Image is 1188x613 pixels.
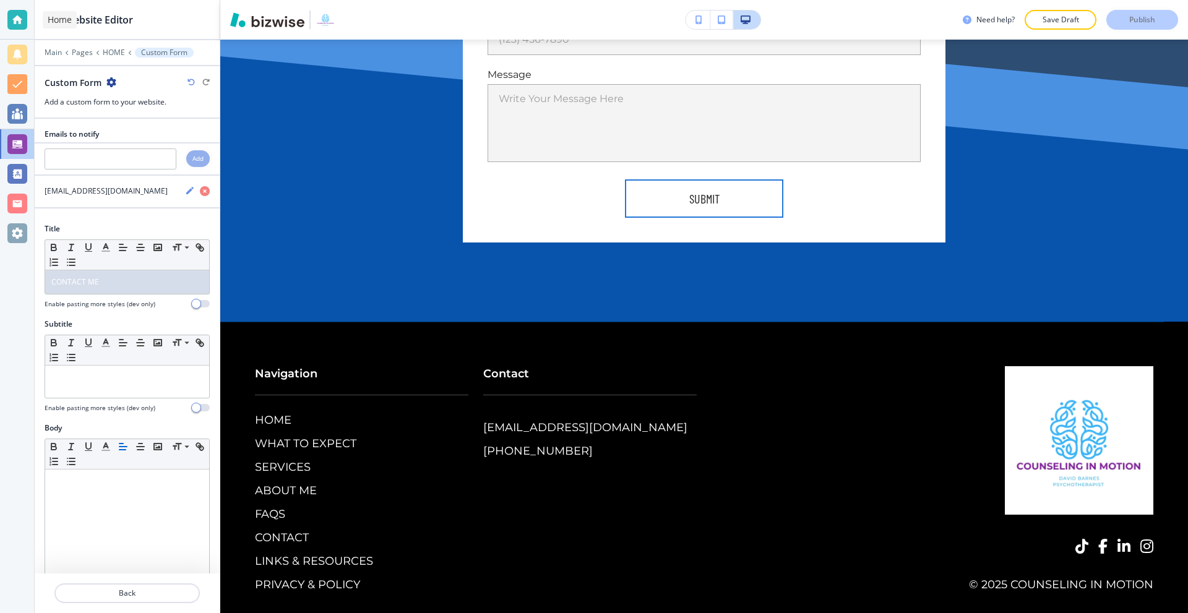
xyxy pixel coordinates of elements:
p: © 2025 Counseling in Motion [940,577,1153,593]
p: Message [488,67,921,82]
a: [PHONE_NUMBER] [483,444,593,460]
strong: Contact [483,367,529,380]
p: Custom Form [141,48,187,57]
h4: Add [192,154,204,163]
p: SERVICES [255,460,311,476]
button: [EMAIL_ADDRESS][DOMAIN_NAME] [35,176,220,208]
p: FAQS [255,507,285,523]
p: HOME [255,413,291,429]
img: Your Logo [316,10,335,30]
p: Back [56,588,199,599]
button: HOME [103,48,125,57]
img: Bizwise Logo [230,12,304,27]
p: CONTACT [255,530,309,546]
h2: Emails to notify [45,129,99,140]
p: PRIVACY & POLICY [255,577,360,593]
p: ABOUT ME [255,483,317,499]
button: Back [54,583,200,603]
p: Home [48,14,72,26]
h2: Subtitle [45,319,72,330]
a: [EMAIL_ADDRESS][DOMAIN_NAME] [483,420,687,436]
h2: Title [45,223,60,234]
h2: Website Editor [64,12,133,27]
h2: Custom Form [45,76,101,89]
h4: [EMAIL_ADDRESS][DOMAIN_NAME] [45,186,168,197]
button: Custom Form [135,48,194,58]
span: CONTACT ME [51,276,99,287]
img: Counseling in Motion [1005,366,1153,515]
h4: Enable pasting more styles (dev only) [45,299,155,309]
button: Pages [72,48,93,57]
p: WHAT TO EXPECT [255,436,356,452]
button: Save Draft [1025,10,1096,30]
button: SUBMIT [625,179,783,218]
h3: Need help? [976,14,1015,25]
h2: Body [45,422,62,434]
button: Main [45,48,62,57]
strong: Navigation [255,367,317,380]
h4: Enable pasting more styles (dev only) [45,403,155,413]
h3: Add a custom form to your website. [45,96,210,108]
p: Save Draft [1041,14,1080,25]
p: LINKS & RESOURCES [255,554,373,570]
